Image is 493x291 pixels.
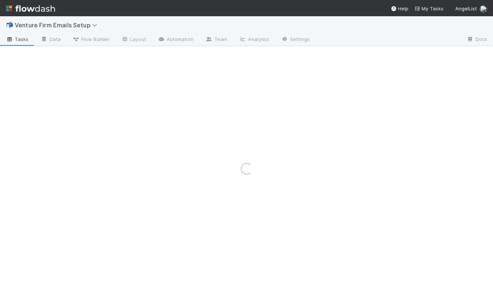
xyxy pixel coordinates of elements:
[67,34,115,46] a: Flow Builder
[200,34,233,46] a: Team
[6,2,55,15] img: logo-inverted-e16ddd16eac7371096b0.svg
[152,34,200,46] a: Automation
[455,6,477,11] span: AngelList
[233,34,275,46] a: Analytics
[72,35,109,43] span: Flow Builder
[115,34,152,46] a: Layout
[414,5,443,12] a: My Tasks
[414,6,443,11] span: My Tasks
[6,22,13,28] span: 📬
[15,21,101,29] span: Venture Firm Emails Setup
[275,34,316,46] a: Settings
[480,5,487,13] img: avatar_c1f4403d-e86a-4c25-b787-2f6ef1c910cd.png
[35,34,67,46] a: Data
[391,5,408,12] div: Help
[6,35,29,43] span: Tasks
[461,34,493,46] a: Docs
